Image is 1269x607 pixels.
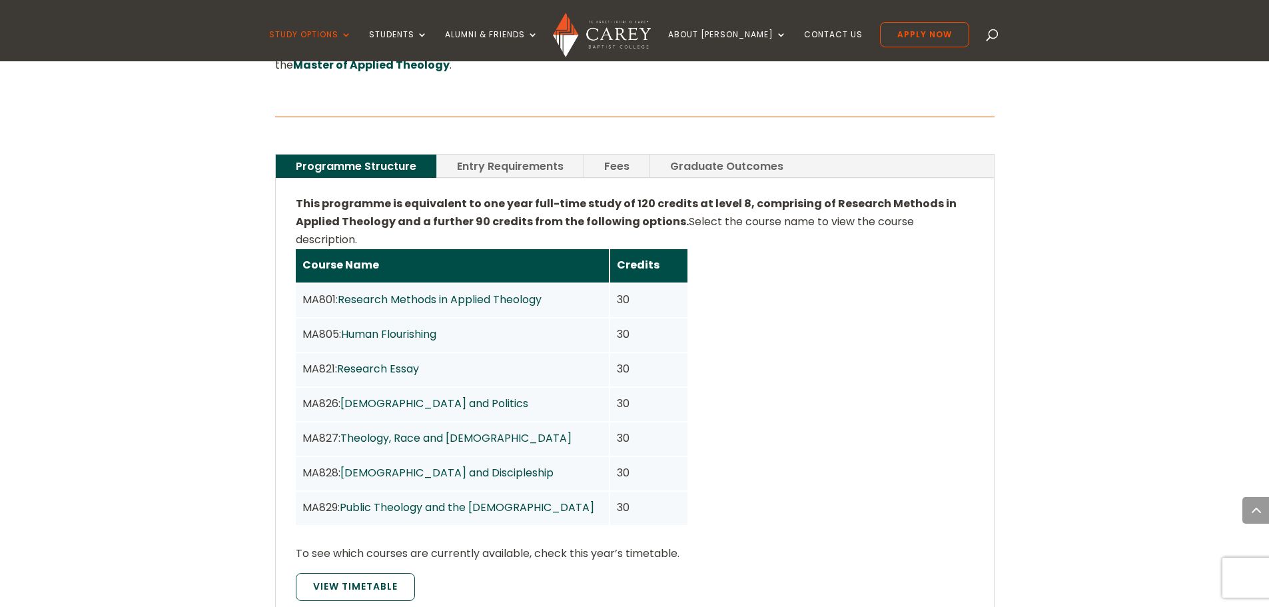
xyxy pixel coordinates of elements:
[617,360,681,378] div: 30
[553,13,651,57] img: Carey Baptist College
[302,394,603,412] div: MA826:
[584,155,649,178] a: Fees
[269,30,352,61] a: Study Options
[302,360,603,378] div: MA821:
[340,396,528,411] a: [DEMOGRAPHIC_DATA] and Politics
[617,256,681,274] div: Credits
[880,22,969,47] a: Apply Now
[338,292,542,307] a: Research Methods in Applied Theology
[340,465,554,480] a: [DEMOGRAPHIC_DATA] and Discipleship
[296,196,957,229] strong: This programme is equivalent to one year full-time study of 120 credits at level 8, comprising of...
[302,291,603,308] div: MA801:
[302,325,603,343] div: MA805:
[313,580,398,593] span: View Timetable
[340,500,594,515] a: Public Theology and the [DEMOGRAPHIC_DATA]
[302,464,603,482] div: MA828:
[293,57,450,73] a: Master of Applied Theology
[668,30,787,61] a: About [PERSON_NAME]
[617,291,681,308] div: 30
[617,325,681,343] div: 30
[617,464,681,482] div: 30
[296,573,415,601] a: View Timetable
[650,155,803,178] a: Graduate Outcomes
[445,30,538,61] a: Alumni & Friends
[341,326,436,342] a: Human Flourishing
[437,155,584,178] a: Entry Requirements
[340,430,572,446] a: Theology, Race and [DEMOGRAPHIC_DATA]
[617,429,681,447] div: 30
[276,155,436,178] a: Programme Structure
[369,30,428,61] a: Students
[302,429,603,447] div: MA827:
[804,30,863,61] a: Contact Us
[617,498,681,516] div: 30
[302,498,603,516] div: MA829:
[302,256,603,274] div: Course Name
[617,394,681,412] div: 30
[337,361,419,376] a: Research Essay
